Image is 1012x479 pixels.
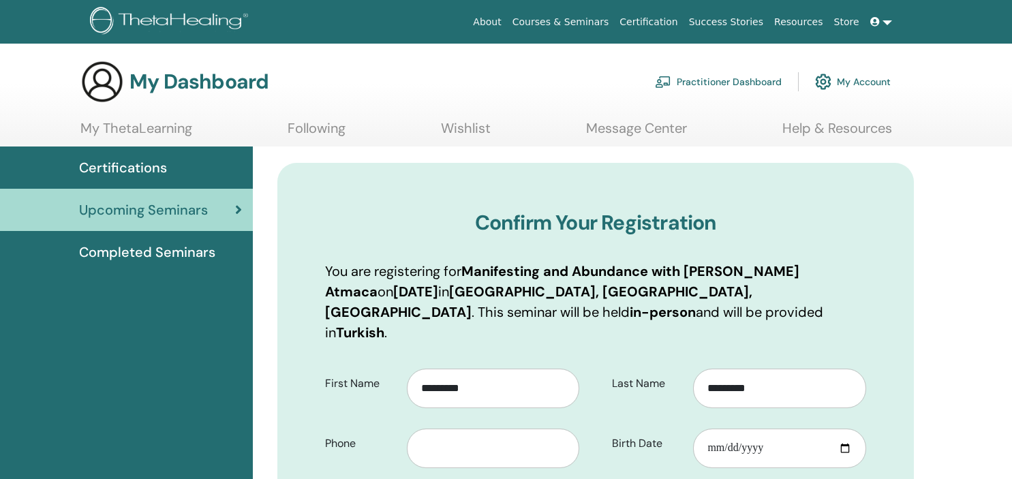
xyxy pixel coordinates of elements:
[79,157,167,178] span: Certifications
[782,120,892,146] a: Help & Resources
[315,371,406,397] label: First Name
[80,120,192,146] a: My ThetaLearning
[90,7,253,37] img: logo.png
[288,120,346,146] a: Following
[655,76,671,88] img: chalkboard-teacher.svg
[684,10,769,35] a: Success Stories
[129,69,269,94] h3: My Dashboard
[79,242,215,262] span: Completed Seminars
[507,10,615,35] a: Courses & Seminars
[586,120,687,146] a: Message Center
[815,70,831,93] img: cog.svg
[467,10,506,35] a: About
[393,283,438,300] b: [DATE]
[325,262,799,300] b: Manifesting and Abundance with [PERSON_NAME] Atmaca
[655,67,782,97] a: Practitioner Dashboard
[315,431,406,457] label: Phone
[325,283,752,321] b: [GEOGRAPHIC_DATA], [GEOGRAPHIC_DATA], [GEOGRAPHIC_DATA]
[79,200,208,220] span: Upcoming Seminars
[602,431,693,457] label: Birth Date
[829,10,865,35] a: Store
[630,303,696,321] b: in-person
[336,324,384,341] b: Turkish
[80,60,124,104] img: generic-user-icon.jpg
[325,261,866,343] p: You are registering for on in . This seminar will be held and will be provided in .
[769,10,829,35] a: Resources
[441,120,491,146] a: Wishlist
[325,211,866,235] h3: Confirm Your Registration
[602,371,693,397] label: Last Name
[614,10,683,35] a: Certification
[815,67,891,97] a: My Account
